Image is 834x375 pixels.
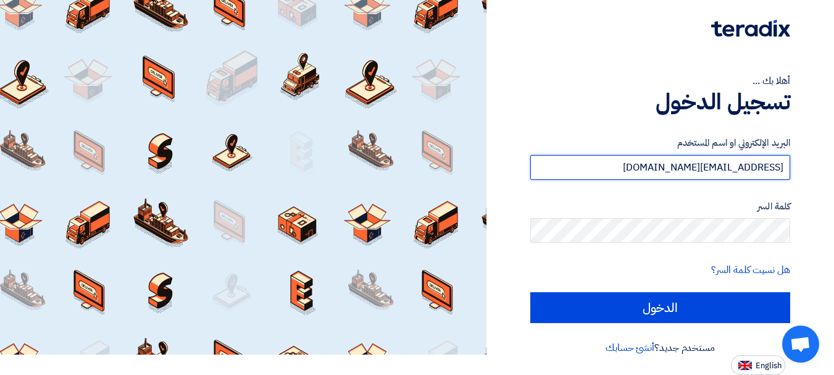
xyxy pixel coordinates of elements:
[738,361,752,370] img: en-US.png
[530,200,790,214] label: كلمة السر
[530,292,790,323] input: الدخول
[756,361,782,370] span: English
[782,326,819,363] a: Open chat
[711,263,790,277] a: هل نسيت كلمة السر؟
[606,340,654,355] a: أنشئ حسابك
[530,74,790,88] div: أهلا بك ...
[530,340,790,355] div: مستخدم جديد؟
[711,20,790,37] img: Teradix logo
[530,136,790,150] label: البريد الإلكتروني او اسم المستخدم
[731,355,785,375] button: English
[530,155,790,180] input: أدخل بريد العمل الإلكتروني او اسم المستخدم الخاص بك ...
[530,88,790,116] h1: تسجيل الدخول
